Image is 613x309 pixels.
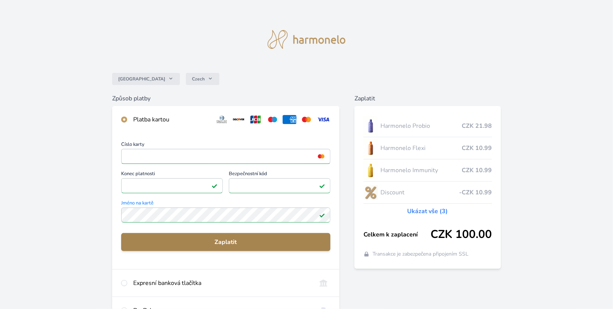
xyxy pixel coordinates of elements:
[373,250,468,258] span: Transakce je zabezpečena připojením SSL
[319,212,325,218] img: Platné pole
[133,279,310,288] div: Expresní banková tlačítka
[462,121,492,130] span: CZK 21.98
[229,171,330,178] span: Bezpečnostní kód
[125,180,219,191] iframe: Iframe pro datum vypršení platnosti
[186,73,219,85] button: Czech
[215,115,229,124] img: diners.svg
[300,115,313,124] img: mc.svg
[192,76,205,82] span: Czech
[364,161,378,180] img: IMMUNITY_se_stinem_x-lo.jpg
[249,115,263,124] img: jcb.svg
[430,228,492,241] span: CZK 100.00
[266,115,280,124] img: maestro.svg
[232,180,327,191] iframe: Iframe pro bezpečnostní kód
[319,183,325,189] img: Platné pole
[121,233,330,251] button: Zaplatit
[459,188,492,197] span: -CZK 10.99
[364,183,378,202] img: discount-lo.png
[364,230,430,239] span: Celkem k zaplacení
[112,94,339,103] h6: Způsob platby
[354,94,501,103] h6: Zaplatit
[462,166,492,175] span: CZK 10.99
[121,208,330,223] input: Jméno na kartěPlatné pole
[407,207,448,216] a: Ukázat vše (3)
[283,115,297,124] img: amex.svg
[381,144,462,153] span: Harmonelo Flexi
[125,151,327,162] iframe: Iframe pro číslo karty
[118,76,165,82] span: [GEOGRAPHIC_DATA]
[112,73,180,85] button: [GEOGRAPHIC_DATA]
[121,171,223,178] span: Konec platnosti
[133,115,209,124] div: Platba kartou
[232,115,246,124] img: discover.svg
[381,121,462,130] span: Harmonelo Probio
[316,115,330,124] img: visa.svg
[381,166,462,175] span: Harmonelo Immunity
[381,188,459,197] span: Discount
[316,153,326,160] img: mc
[364,139,378,158] img: CLEAN_FLEXI_se_stinem_x-hi_(1)-lo.jpg
[316,279,330,288] img: onlineBanking_CZ.svg
[121,142,330,149] span: Číslo karty
[127,238,324,247] span: Zaplatit
[121,201,330,208] span: Jméno na kartě
[268,30,346,49] img: logo.svg
[211,183,218,189] img: Platné pole
[364,117,378,135] img: CLEAN_PROBIO_se_stinem_x-lo.jpg
[462,144,492,153] span: CZK 10.99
